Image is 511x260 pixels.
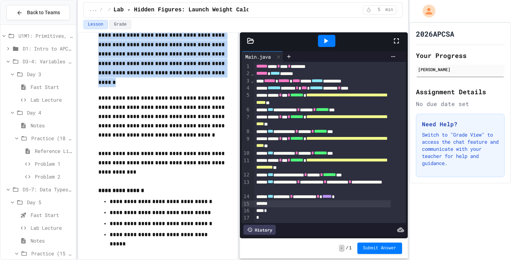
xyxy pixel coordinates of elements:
[242,92,251,106] div: 5
[89,7,97,13] span: ...
[23,58,73,65] span: D3-4: Variables and Input
[242,179,251,193] div: 13
[422,131,499,167] p: Switch to "Grade View" to access the chat feature and communicate with your teacher for help and ...
[27,70,73,78] span: Day 3
[242,171,251,179] div: 12
[35,160,73,168] span: Problem 1
[416,51,505,60] h2: Your Progress
[242,63,251,70] div: 1
[242,51,283,62] div: Main.java
[418,66,502,73] div: [PERSON_NAME]
[357,243,402,254] button: Submit Answer
[349,245,352,251] span: 1
[108,7,111,13] span: /
[422,120,499,128] h3: Need Help?
[23,186,73,193] span: D5-7: Data Types and Number Calculations
[251,71,254,76] span: Fold line
[23,45,73,52] span: D1: Intro to APCSA
[242,201,251,208] div: 15
[346,245,348,251] span: /
[242,157,251,172] div: 11
[242,193,251,200] div: 14
[373,7,385,13] span: 5
[109,20,131,29] button: Grade
[251,78,254,84] span: Fold line
[242,106,251,113] div: 6
[242,207,251,214] div: 16
[35,173,73,180] span: Problem 2
[31,83,73,91] span: Fast Start
[242,136,251,150] div: 9
[242,53,274,60] div: Main.java
[416,29,454,39] h1: 2026APCSA
[339,245,344,252] span: -
[31,237,73,244] span: Notes
[242,114,251,128] div: 7
[27,9,60,16] span: Back to Teams
[416,87,505,97] h2: Assignment Details
[242,128,251,135] div: 8
[27,109,73,116] span: Day 4
[31,224,73,232] span: Lab Lecture
[27,198,73,206] span: Day 5
[35,147,73,155] span: Reference Link
[363,245,396,251] span: Submit Answer
[242,214,251,222] div: 17
[385,7,393,13] span: min
[18,32,73,39] span: U1M1: Primitives, Variables, Basic I/O
[31,96,73,104] span: Lab Lecture
[415,3,437,19] div: My Account
[83,20,108,29] button: Lesson
[242,78,251,85] div: 3
[416,100,505,108] div: No due date set
[100,7,102,13] span: /
[242,85,251,92] div: 4
[31,250,73,257] span: Practice (15 mins)
[114,6,270,14] span: Lab - Hidden Figures: Launch Weight Calculator
[6,5,70,20] button: Back to Teams
[243,225,276,235] div: History
[31,134,73,142] span: Practice (18 mins)
[242,150,251,157] div: 10
[31,211,73,219] span: Fast Start
[31,122,73,129] span: Notes
[242,70,251,77] div: 2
